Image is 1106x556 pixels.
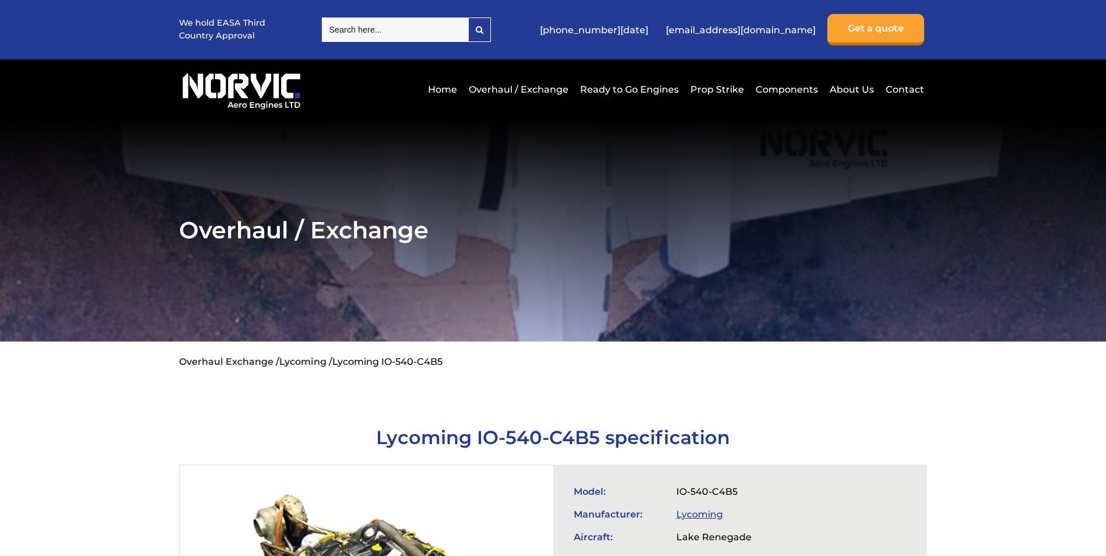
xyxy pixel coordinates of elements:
a: Lycoming / [279,356,332,367]
td: Manufacturer: [568,503,670,526]
h1: Lycoming IO-540-C4B5 specification [179,426,927,449]
h2: Overhaul / Exchange [179,216,927,244]
img: Norvic Aero Engines logo [179,68,304,110]
li: Lycoming IO-540-C4B5 [332,356,443,367]
td: Model: [568,480,670,503]
a: Overhaul / Exchange [466,75,571,104]
a: [PHONE_NUMBER][DATE] [534,16,654,44]
a: Ready to Go Engines [577,75,682,104]
td: Lake Renegade [670,526,814,548]
input: Search here... [322,17,468,42]
a: Prop Strike [687,75,747,104]
a: Components [753,75,821,104]
a: Contact [883,75,924,104]
a: Lycoming [676,509,723,520]
td: Aircraft: [568,526,670,548]
td: IO-540-C4B5 [670,480,814,503]
a: Home [425,75,460,104]
a: [EMAIL_ADDRESS][DOMAIN_NAME] [660,16,821,44]
p: We hold EASA Third Country Approval [179,17,266,42]
a: About Us [827,75,877,104]
a: Get a quote [827,14,924,45]
a: Overhaul Exchange / [179,356,279,367]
